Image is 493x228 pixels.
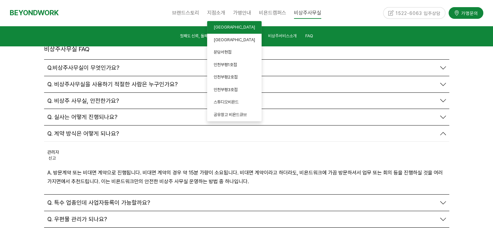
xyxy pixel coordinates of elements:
span: 가맹문의 [459,10,478,17]
span: [GEOGRAPHIC_DATA] [214,37,255,42]
a: BEYONDWORK [10,7,59,19]
span: 공유창고 비욘드큐브 [214,112,247,117]
a: 인천부평3호점 [207,84,262,96]
span: 비상주사무실 [294,7,321,19]
span: 비욘드캠퍼스 [259,10,286,16]
a: 가맹문의 [449,7,483,18]
span: 지점소개 [207,10,225,16]
div: 관리자 [47,149,59,156]
a: 공유창고 비욘드큐브 [207,109,262,121]
a: 지점소개 [203,5,229,21]
span: 첫째도 신뢰, 둘째도 신뢰 [180,33,219,38]
span: 비상주서비스소개 [268,33,297,38]
span: Q. 비상주사무실을 사용하기 적절한 사람은 누구인가요? [47,81,178,88]
span: 인천부평1호점 [214,62,237,67]
a: 분당서현점 [207,46,262,59]
a: 가맹안내 [229,5,255,21]
span: 인천부평3호점 [214,87,238,92]
span: 브랜드스토리 [172,10,199,16]
header: 비상주사무실 FAQ [44,44,89,55]
span: Q. 계약 방식은 어떻게 되나요? [47,130,119,137]
a: 비상주서비스소개 [268,32,297,41]
a: 비상주사무실 [290,5,325,21]
span: Q.비상주사무실이 무엇인가요? [47,64,119,71]
a: [GEOGRAPHIC_DATA] [207,21,262,34]
span: Q. 실사는 어떻게 진행되나요? [47,114,117,121]
span: 인천부평2호점 [214,75,238,79]
a: [GEOGRAPHIC_DATA] [207,34,262,46]
a: 첫째도 신뢰, 둘째도 신뢰 [180,32,219,41]
a: FAQ [305,32,313,41]
a: 인천부평1호점 [207,59,262,71]
a: 스튜디오비욘드 [207,96,262,109]
a: 비욘드캠퍼스 [255,5,290,21]
span: FAQ [305,33,313,38]
span: 스튜디오비욘드 [214,100,239,104]
span: Q. 우편물 관리가 되나요? [47,216,107,223]
a: 신고 [49,156,56,161]
p: A. 방문계약 또는 비대면 계약으로 진행됩니다. 비대면 계약의 경우 약 15분 가량이 소요됩니다. 비대면 계약이라고 하더라도, 비욘드워크에 가끔 방문하셔서 업무 또는 회의 등... [47,168,446,186]
a: 인천부평2호점 [207,71,262,84]
span: 가맹안내 [233,10,251,16]
span: Q. 특수 업종인데 사업자등록이 가능할까요? [47,199,150,206]
span: 분당서현점 [214,50,231,54]
span: Q. 비상주 사무실, 안전한가요? [47,97,119,104]
a: 브랜드스토리 [168,5,203,21]
span: [GEOGRAPHIC_DATA] [214,25,255,30]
